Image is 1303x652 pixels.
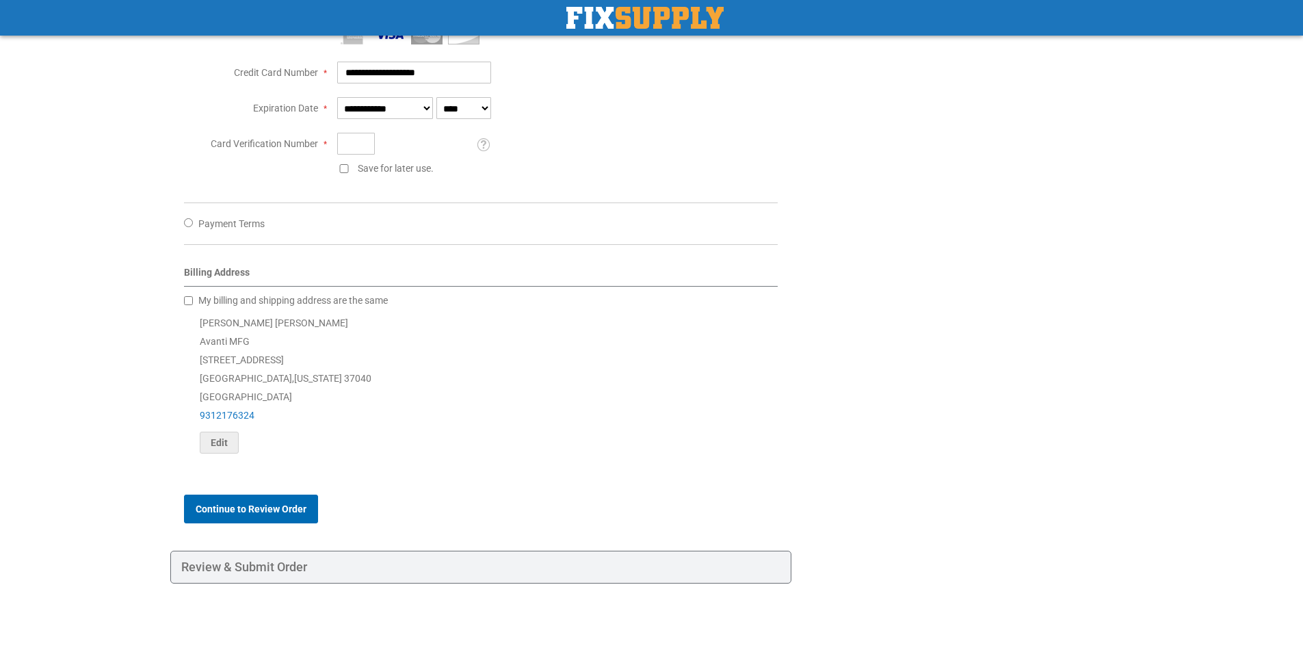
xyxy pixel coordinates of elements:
div: Billing Address [184,265,778,287]
span: Edit [211,437,228,448]
span: Save for later use. [358,163,434,174]
span: Expiration Date [253,103,318,114]
span: Card Verification Number [211,138,318,149]
span: My billing and shipping address are the same [198,295,388,306]
button: Edit [200,432,239,454]
span: [US_STATE] [294,373,342,384]
button: Continue to Review Order [184,495,318,523]
a: 9312176324 [200,410,254,421]
a: store logo [566,7,724,29]
span: Credit Card Number [234,67,318,78]
span: Continue to Review Order [196,504,306,514]
span: Payment Terms [198,218,265,229]
div: Review & Submit Order [170,551,792,584]
div: [PERSON_NAME] [PERSON_NAME] Avanti MFG [STREET_ADDRESS] [GEOGRAPHIC_DATA] , 37040 [GEOGRAPHIC_DATA] [184,314,778,454]
img: Fix Industrial Supply [566,7,724,29]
